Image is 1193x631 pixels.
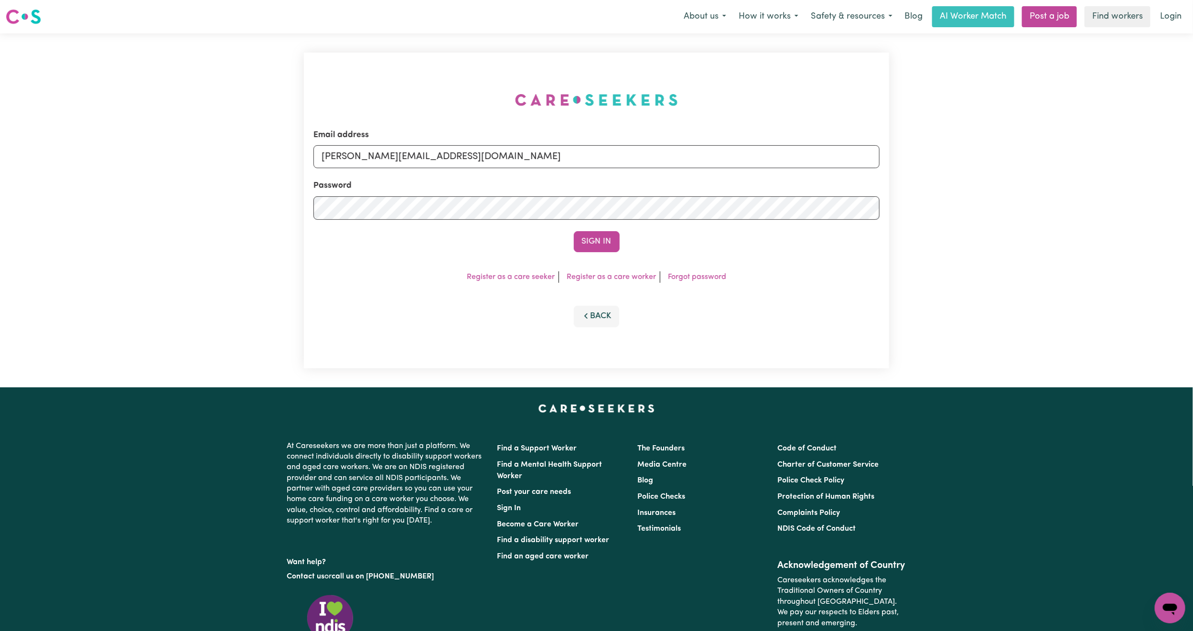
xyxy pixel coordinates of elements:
[777,525,856,533] a: NDIS Code of Conduct
[313,129,369,141] label: Email address
[637,525,681,533] a: Testimonials
[777,461,879,469] a: Charter of Customer Service
[637,509,676,517] a: Insurances
[467,273,555,281] a: Register as a care seeker
[497,504,521,512] a: Sign In
[777,477,844,484] a: Police Check Policy
[777,560,906,571] h2: Acknowledgement of Country
[637,461,687,469] a: Media Centre
[732,7,805,27] button: How it works
[1154,6,1187,27] a: Login
[6,8,41,25] img: Careseekers logo
[287,437,486,530] p: At Careseekers we are more than just a platform. We connect individuals directly to disability su...
[574,231,620,252] button: Sign In
[6,6,41,28] a: Careseekers logo
[637,493,685,501] a: Police Checks
[287,553,486,567] p: Want help?
[497,553,589,560] a: Find an aged care worker
[777,445,837,452] a: Code of Conduct
[287,573,325,580] a: Contact us
[497,461,602,480] a: Find a Mental Health Support Worker
[497,536,610,544] a: Find a disability support worker
[777,493,874,501] a: Protection of Human Rights
[313,180,352,192] label: Password
[637,477,653,484] a: Blog
[287,567,486,586] p: or
[805,7,899,27] button: Safety & resources
[497,521,579,528] a: Become a Care Worker
[567,273,656,281] a: Register as a care worker
[899,6,928,27] a: Blog
[637,445,685,452] a: The Founders
[497,488,571,496] a: Post your care needs
[932,6,1014,27] a: AI Worker Match
[1022,6,1077,27] a: Post a job
[538,405,655,412] a: Careseekers home page
[332,573,434,580] a: call us on [PHONE_NUMBER]
[497,445,577,452] a: Find a Support Worker
[1155,593,1185,623] iframe: Button to launch messaging window, conversation in progress
[668,273,726,281] a: Forgot password
[677,7,732,27] button: About us
[313,145,880,168] input: Email address
[1085,6,1150,27] a: Find workers
[777,509,840,517] a: Complaints Policy
[574,306,620,327] button: Back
